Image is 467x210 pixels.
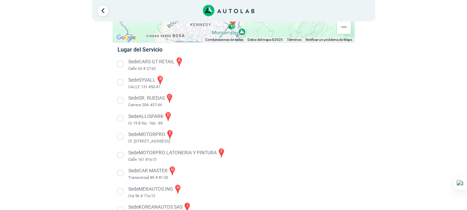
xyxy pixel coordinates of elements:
span: Datos del mapa ©2025 [247,38,283,42]
img: Google [115,33,138,42]
span: i [232,19,233,24]
a: Notificar un problema de Maps [306,38,352,42]
h5: Lugar del Servicio [118,46,349,53]
a: Términos (se abre en una nueva pestaña) [287,38,301,42]
button: Reducir [337,20,351,34]
a: Link al sitio de autolab [203,7,254,13]
span: c [233,19,235,24]
button: Combinaciones de teclas [205,37,243,42]
a: Ir al paso anterior [97,5,109,16]
a: Abre esta zona en Google Maps (se abre en una nueva ventana) [115,33,138,42]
